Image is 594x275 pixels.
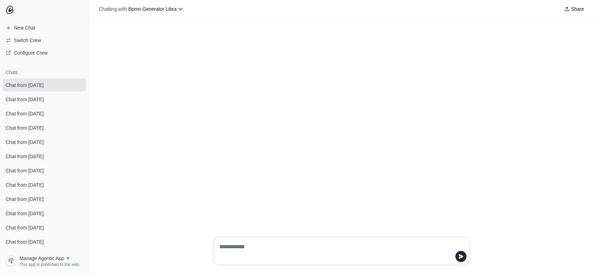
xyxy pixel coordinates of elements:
[128,6,177,12] span: Bpmn Generator Libra
[6,167,43,174] span: Chat from [DATE]
[14,24,35,31] span: New Chat
[6,153,43,160] span: Chat from [DATE]
[3,35,86,46] button: Switch Crew
[14,37,41,44] span: Switch Crew
[6,6,14,14] img: CrewAI Logo
[3,136,86,148] a: Chat from [DATE]
[3,107,86,120] a: Chat from [DATE]
[3,22,86,33] a: New Chat
[6,124,43,131] span: Chat from [DATE]
[6,139,43,146] span: Chat from [DATE]
[6,96,43,103] span: Chat from [DATE]
[3,193,86,205] a: Chat from [DATE]
[3,221,86,234] a: Chat from [DATE]
[96,4,186,14] button: Chatting with Bpmn Generator Libra
[3,178,86,191] a: Chat from [DATE]
[3,235,86,248] a: Chat from [DATE]
[6,110,43,117] span: Chat from [DATE]
[19,255,64,262] span: Manage Agentic App
[3,164,86,177] a: Chat from [DATE]
[3,47,86,58] a: Configure Crew
[6,82,43,89] span: Chat from [DATE]
[3,207,86,220] a: Chat from [DATE]
[3,253,86,269] a: Manage Agentic App This app is published to the web
[3,150,86,163] a: Chat from [DATE]
[3,121,86,134] a: Chat from [DATE]
[99,6,127,13] span: Chatting with
[6,181,43,188] span: Chat from [DATE]
[19,262,79,267] span: This app is published to the web
[14,49,48,56] span: Configure Crew
[562,4,587,14] button: Share
[6,196,43,203] span: Chat from [DATE]
[3,79,86,91] a: Chat from [DATE]
[3,93,86,106] a: Chat from [DATE]
[6,210,43,217] span: Chat from [DATE]
[6,224,43,231] span: Chat from [DATE]
[6,238,43,245] span: Chat from [DATE]
[3,250,86,262] a: Chat from [DATE]
[571,6,584,13] span: Share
